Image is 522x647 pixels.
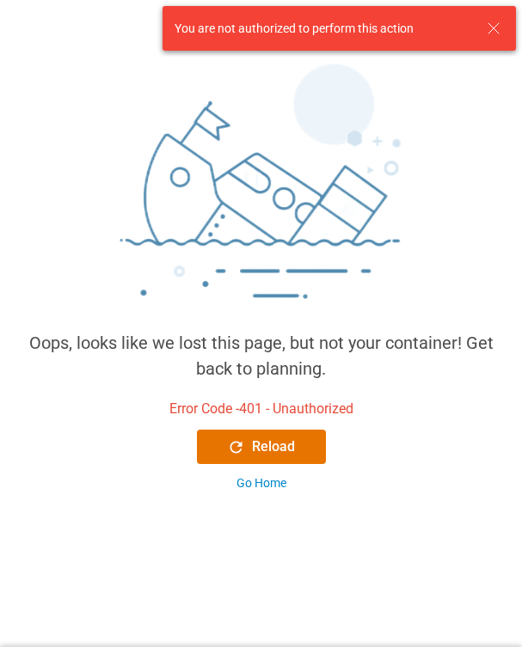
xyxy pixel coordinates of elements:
[236,474,286,492] div: Go Home
[197,430,326,464] button: Reload
[14,57,508,330] img: sinking_ship.png
[227,436,295,457] div: Reload
[175,20,470,38] div: You are not authorized to perform this action
[169,399,353,419] div: Error Code - 401 - Unauthorized
[197,474,326,492] button: Go Home
[14,330,508,381] div: Oops, looks like we lost this page, but not your container! Get back to planning.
